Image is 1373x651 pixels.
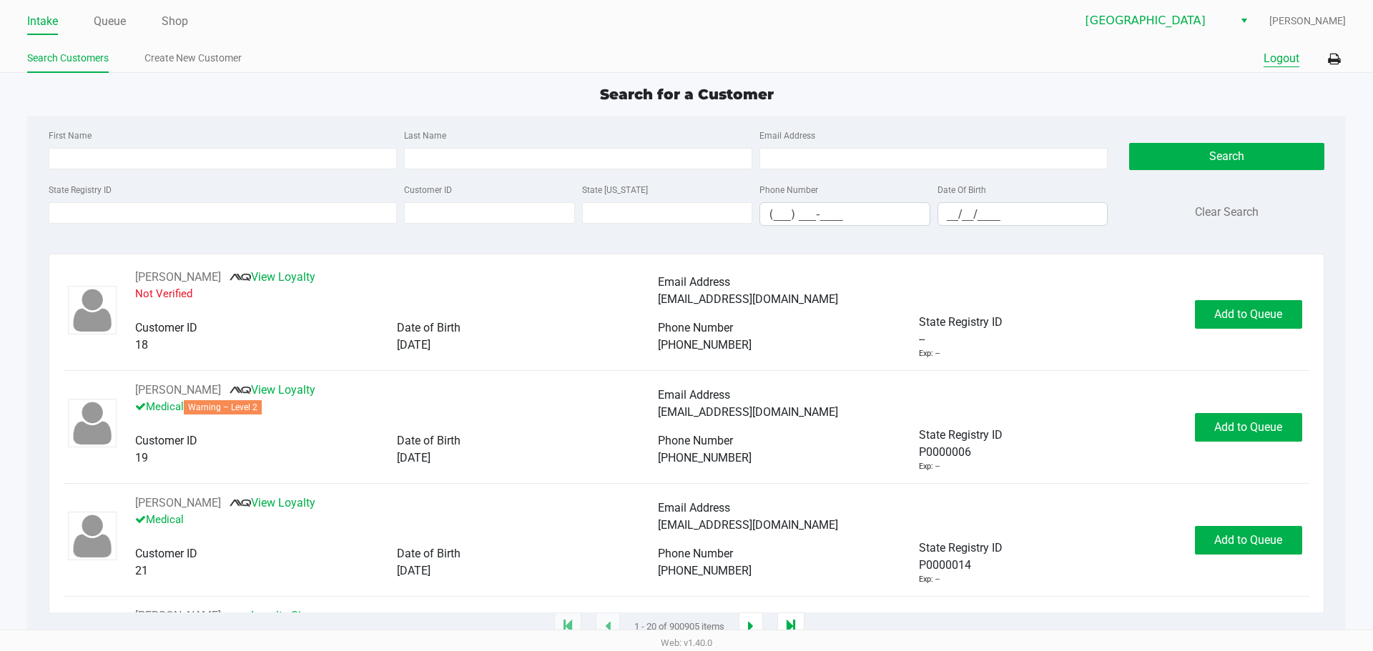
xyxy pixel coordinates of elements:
[135,547,197,560] span: Customer ID
[230,383,315,397] a: View Loyalty
[397,338,430,352] span: [DATE]
[658,405,838,419] span: [EMAIL_ADDRESS][DOMAIN_NAME]
[919,315,1003,329] span: State Registry ID
[94,11,126,31] a: Queue
[397,321,461,334] span: Date of Birth
[1195,204,1259,221] button: Clear Search
[1234,8,1254,34] button: Select
[135,338,148,352] span: 18
[554,612,581,641] app-submit-button: Move to first page
[658,338,752,352] span: [PHONE_NUMBER]
[135,399,658,415] p: Medical
[135,607,221,625] button: See customer info
[658,434,733,447] span: Phone Number
[919,461,940,473] div: Exp: --
[938,203,1108,225] input: Format: MM/DD/YYYY
[230,496,315,510] a: View Loyalty
[230,270,315,284] a: View Loyalty
[582,184,648,197] label: State [US_STATE]
[135,451,148,464] span: 19
[759,202,930,226] kendo-maskedtextbox: Format: (999) 999-9999
[135,269,221,286] button: See customer info
[919,557,971,574] span: P0000014
[135,286,658,302] p: Not Verified
[759,129,815,142] label: Email Address
[230,609,327,622] a: Loyalty Signup
[397,564,430,577] span: [DATE]
[135,564,148,577] span: 21
[27,11,58,31] a: Intake
[759,184,818,197] label: Phone Number
[397,434,461,447] span: Date of Birth
[658,547,733,560] span: Phone Number
[938,184,986,197] label: Date Of Birth
[49,129,92,142] label: First Name
[135,434,197,447] span: Customer ID
[596,612,620,641] app-submit-button: Previous
[1086,12,1225,29] span: [GEOGRAPHIC_DATA]
[919,331,925,348] span: --
[1195,413,1302,442] button: Add to Queue
[135,382,221,399] button: See customer info
[658,451,752,464] span: [PHONE_NUMBER]
[1269,14,1346,29] span: [PERSON_NAME]
[760,203,930,225] input: Format: (999) 999-9999
[1129,143,1324,170] button: Search
[658,292,838,306] span: [EMAIL_ADDRESS][DOMAIN_NAME]
[658,275,730,289] span: Email Address
[135,512,658,528] p: Medical
[919,348,940,360] div: Exp: --
[938,202,1108,226] kendo-maskedtextbox: Format: MM/DD/YYYY
[919,574,940,586] div: Exp: --
[397,451,430,464] span: [DATE]
[135,321,197,334] span: Customer ID
[1195,526,1302,555] button: Add to Queue
[777,612,804,641] app-submit-button: Move to last page
[658,518,838,532] span: [EMAIL_ADDRESS][DOMAIN_NAME]
[27,49,109,67] a: Search Customers
[658,321,733,334] span: Phone Number
[1214,307,1282,321] span: Add to Queue
[162,11,188,31] a: Shop
[739,612,763,641] app-submit-button: Next
[919,428,1003,442] span: State Registry ID
[1214,420,1282,434] span: Add to Queue
[1214,533,1282,547] span: Add to Queue
[404,184,452,197] label: Customer ID
[661,637,712,648] span: Web: v1.40.0
[404,129,446,142] label: Last Name
[144,49,242,67] a: Create New Customer
[634,620,724,634] span: 1 - 20 of 900905 items
[1195,300,1302,329] button: Add to Queue
[658,501,730,515] span: Email Address
[397,547,461,560] span: Date of Birth
[919,444,971,461] span: P0000006
[135,495,221,512] button: See customer info
[658,564,752,577] span: [PHONE_NUMBER]
[600,86,774,103] span: Search for a Customer
[1264,50,1299,67] button: Logout
[49,184,112,197] label: State Registry ID
[658,388,730,402] span: Email Address
[184,400,262,414] span: Warning – Level 2
[919,541,1003,555] span: State Registry ID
